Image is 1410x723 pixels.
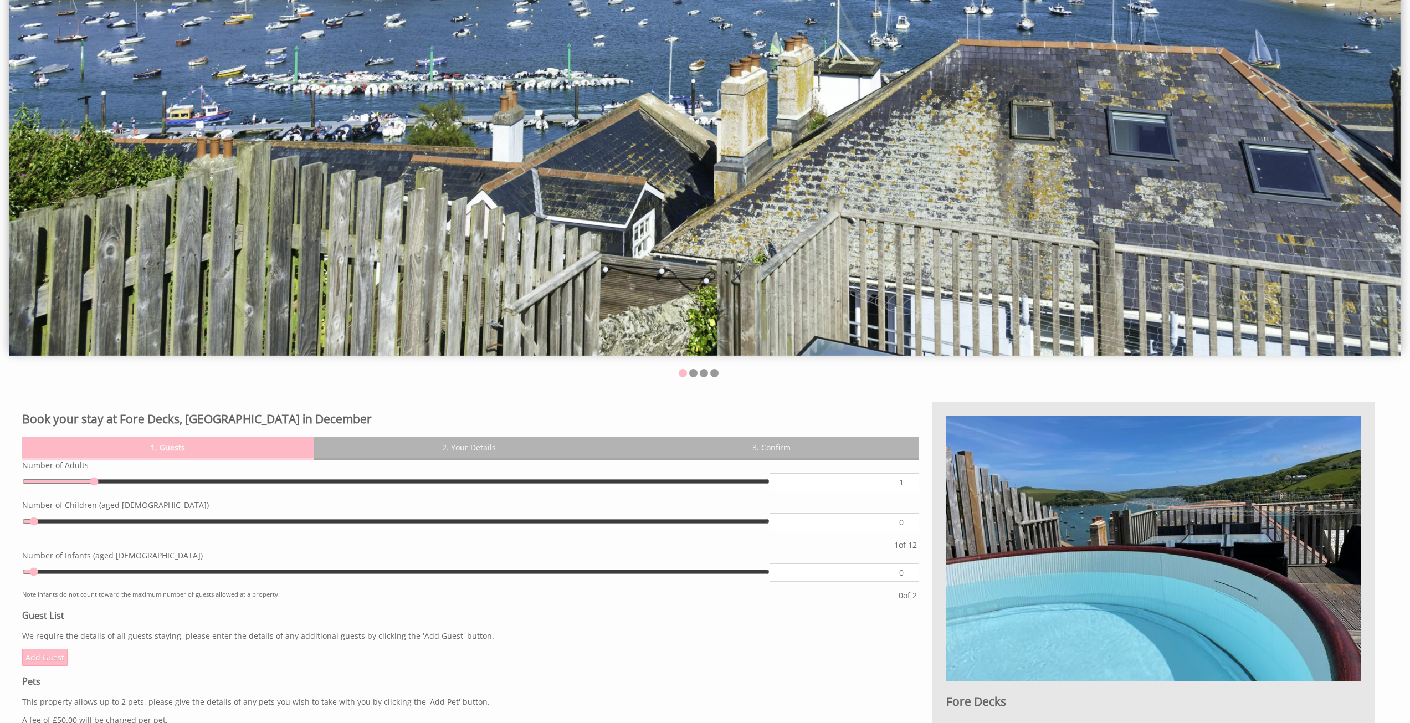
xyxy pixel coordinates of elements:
[894,540,899,550] span: 1
[892,540,919,550] div: of 12
[22,550,919,561] label: Number of Infants (aged [DEMOGRAPHIC_DATA])
[22,609,919,622] h3: Guest List
[946,694,1361,709] h2: Fore Decks
[22,675,919,688] h3: Pets
[22,649,68,666] a: Add Guest
[22,411,919,427] h2: Book your stay at Fore Decks, [GEOGRAPHIC_DATA] in December
[896,590,919,601] div: of 2
[22,437,314,458] a: 1. Guests
[624,437,920,458] a: 3. Confirm
[22,460,919,470] label: Number of Adults
[899,590,903,601] span: 0
[946,416,1361,682] img: An image of 'Fore Decks'
[22,590,896,601] small: Note infants do not count toward the maximum number of guests allowed at a property.
[22,630,919,641] p: We require the details of all guests staying, please enter the details of any additional guests b...
[22,696,919,707] p: This property allows up to 2 pets, please give the details of any pets you wish to take with you ...
[22,500,919,510] label: Number of Children (aged [DEMOGRAPHIC_DATA])
[314,437,624,458] a: 2. Your Details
